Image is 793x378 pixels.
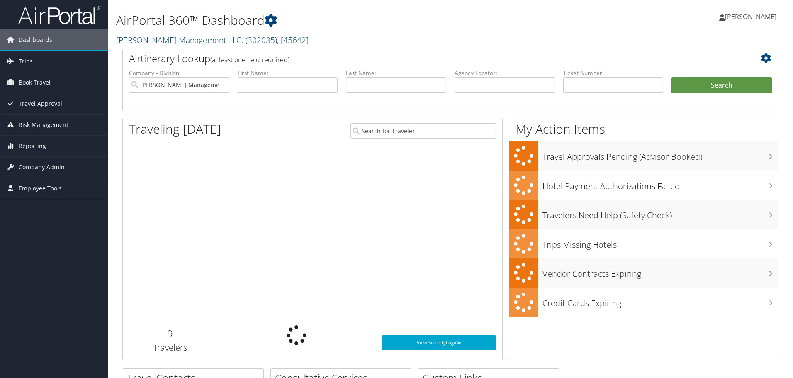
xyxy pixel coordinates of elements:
[542,293,778,309] h3: Credit Cards Expiring
[116,12,562,29] h1: AirPortal 360™ Dashboard
[542,176,778,192] h3: Hotel Payment Authorizations Failed
[19,51,33,72] span: Trips
[509,171,778,200] a: Hotel Payment Authorizations Failed
[19,136,46,156] span: Reporting
[129,69,229,77] label: Company - Division:
[725,12,776,21] span: [PERSON_NAME]
[246,34,277,46] span: ( 302035 )
[129,342,212,354] h3: Travelers
[509,288,778,317] a: Credit Cards Expiring
[671,77,772,94] button: Search
[18,5,101,25] img: airportal-logo.png
[509,200,778,229] a: Travelers Need Help (Safety Check)
[129,51,717,66] h2: Airtinerary Lookup
[509,258,778,288] a: Vendor Contracts Expiring
[382,335,496,350] a: View SecurityLogic®
[509,141,778,171] a: Travel Approvals Pending (Advisor Booked)
[238,69,338,77] label: First Name:
[509,229,778,259] a: Trips Missing Hotels
[19,93,62,114] span: Travel Approval
[563,69,664,77] label: Ticket Number:
[719,4,785,29] a: [PERSON_NAME]
[129,120,221,138] h1: Traveling [DATE]
[455,69,555,77] label: Agency Locator:
[509,120,778,138] h1: My Action Items
[350,123,496,139] input: Search for Traveler
[277,34,309,46] span: , [ 45642 ]
[19,72,51,93] span: Book Travel
[19,178,62,199] span: Employee Tools
[116,34,309,46] a: [PERSON_NAME] Management LLC.
[542,205,778,221] h3: Travelers Need Help (Safety Check)
[542,147,778,163] h3: Travel Approvals Pending (Advisor Booked)
[129,327,212,341] h2: 9
[542,264,778,280] h3: Vendor Contracts Expiring
[542,235,778,251] h3: Trips Missing Hotels
[346,69,446,77] label: Last Name:
[19,157,65,178] span: Company Admin
[19,115,68,135] span: Risk Management
[19,29,52,50] span: Dashboards
[210,55,289,64] span: (at least one field required)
